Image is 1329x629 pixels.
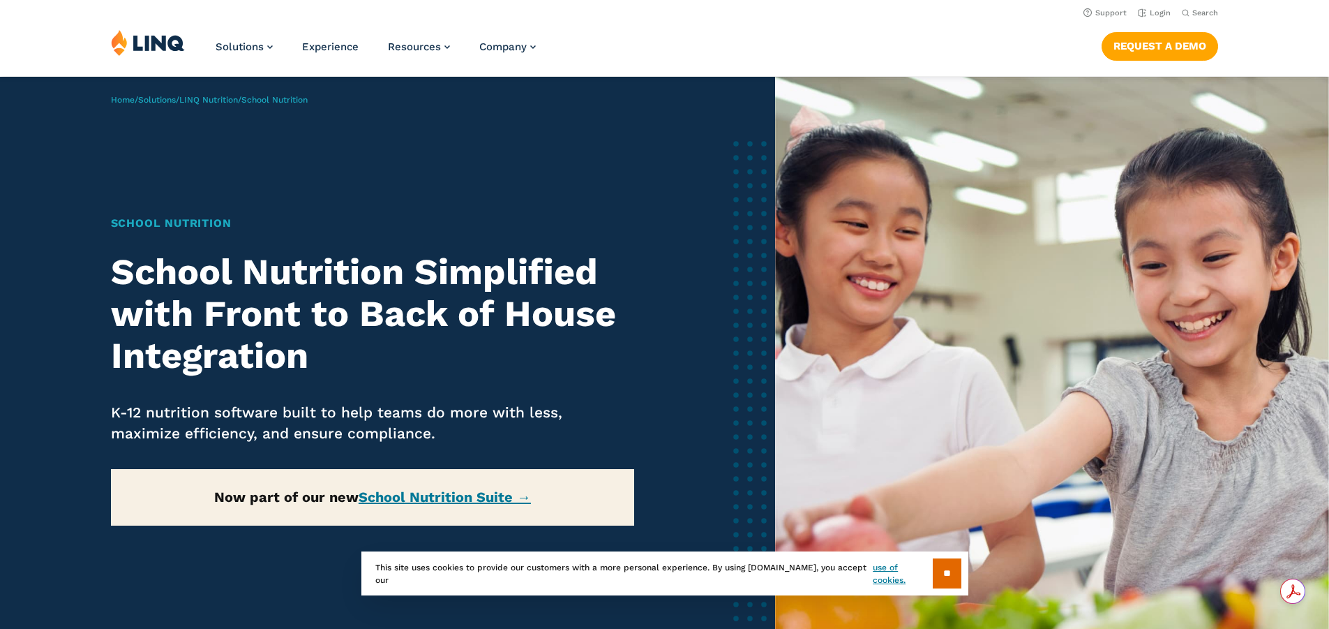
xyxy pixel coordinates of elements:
a: Solutions [138,95,176,105]
div: This site uses cookies to provide our customers with a more personal experience. By using [DOMAIN... [361,552,968,595]
a: Home [111,95,135,105]
a: Login [1138,8,1171,17]
a: Resources [388,40,450,53]
nav: Primary Navigation [216,29,536,75]
a: Support [1083,8,1127,17]
h1: School Nutrition [111,215,635,232]
a: Solutions [216,40,273,53]
h2: School Nutrition Simplified with Front to Back of House Integration [111,251,635,376]
strong: Now part of our new [214,489,531,505]
span: Search [1192,8,1218,17]
span: School Nutrition [241,95,308,105]
a: School Nutrition Suite → [359,489,531,505]
a: Experience [302,40,359,53]
button: Open Search Bar [1182,8,1218,18]
a: Request a Demo [1102,32,1218,60]
a: LINQ Nutrition [179,95,238,105]
a: use of cookies. [873,561,932,586]
p: K-12 nutrition software built to help teams do more with less, maximize efficiency, and ensure co... [111,402,635,444]
nav: Button Navigation [1102,29,1218,60]
img: LINQ | K‑12 Software [111,29,185,56]
span: Company [479,40,527,53]
span: Solutions [216,40,264,53]
a: Company [479,40,536,53]
span: Resources [388,40,441,53]
span: / / / [111,95,308,105]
